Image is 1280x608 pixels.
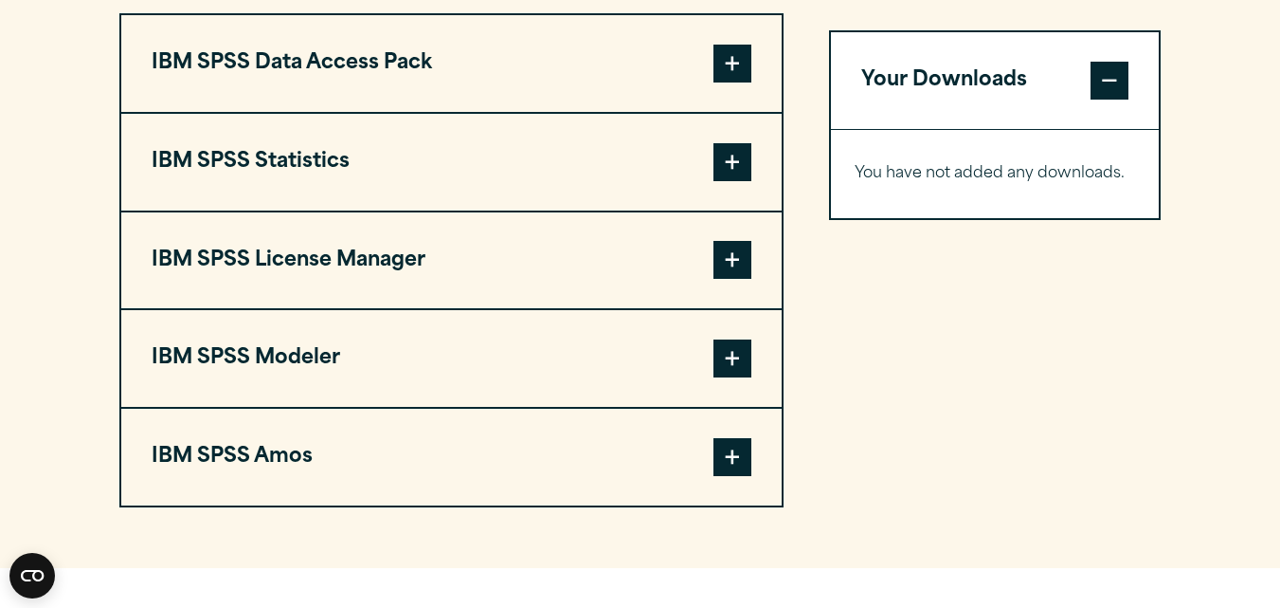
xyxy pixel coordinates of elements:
button: IBM SPSS Statistics [121,114,782,211]
div: Your Downloads [831,129,1160,218]
button: IBM SPSS Data Access Pack [121,15,782,112]
button: IBM SPSS Modeler [121,310,782,407]
button: IBM SPSS License Manager [121,212,782,309]
button: Your Downloads [831,32,1160,129]
button: Open CMP widget [9,553,55,599]
button: IBM SPSS Amos [121,409,782,506]
p: You have not added any downloads. [855,160,1136,188]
